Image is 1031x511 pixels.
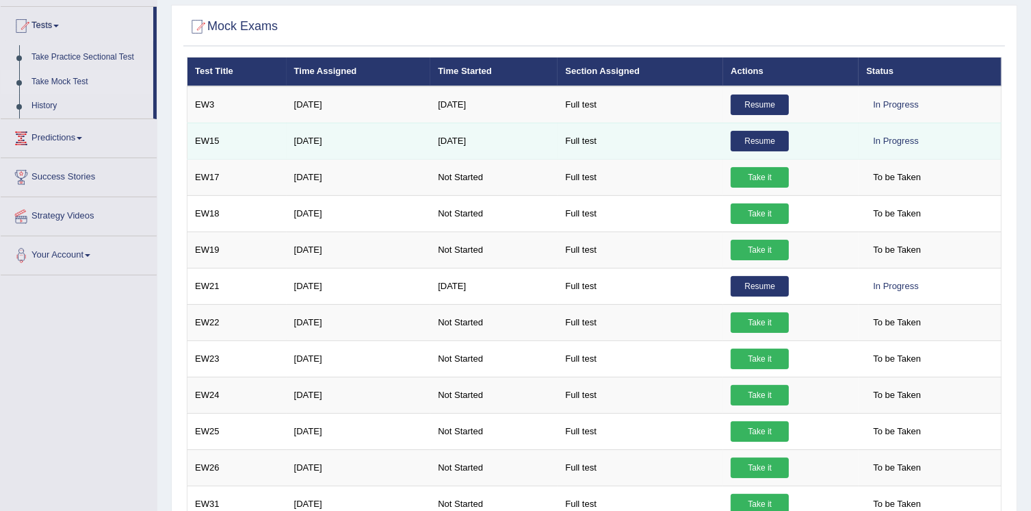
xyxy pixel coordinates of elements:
[558,195,723,232] td: Full test
[866,458,928,478] span: To be Taken
[558,58,723,86] th: Section Assigned
[1,119,157,153] a: Predictions
[187,232,287,268] td: EW19
[1,236,157,271] a: Your Account
[866,312,928,333] span: To be Taken
[731,240,789,260] a: Take it
[430,340,558,377] td: Not Started
[558,304,723,340] td: Full test
[866,131,925,151] div: In Progress
[287,304,431,340] td: [DATE]
[731,458,789,478] a: Take it
[866,203,928,224] span: To be Taken
[187,268,287,304] td: EW21
[430,449,558,486] td: Not Started
[866,95,925,115] div: In Progress
[25,45,153,70] a: Take Practice Sectional Test
[187,449,287,486] td: EW26
[866,349,928,369] span: To be Taken
[287,58,431,86] th: Time Assigned
[287,232,431,268] td: [DATE]
[430,232,558,268] td: Not Started
[731,276,789,297] a: Resume
[430,58,558,86] th: Time Started
[866,276,925,297] div: In Progress
[558,413,723,449] td: Full test
[731,349,789,369] a: Take it
[430,413,558,449] td: Not Started
[287,413,431,449] td: [DATE]
[1,158,157,192] a: Success Stories
[187,86,287,123] td: EW3
[723,58,859,86] th: Actions
[731,203,789,224] a: Take it
[187,159,287,195] td: EW17
[430,123,558,159] td: [DATE]
[859,58,1001,86] th: Status
[731,131,789,151] a: Resume
[558,377,723,413] td: Full test
[287,377,431,413] td: [DATE]
[1,7,153,41] a: Tests
[187,195,287,232] td: EW18
[1,197,157,232] a: Strategy Videos
[430,159,558,195] td: Not Started
[731,312,789,333] a: Take it
[731,167,789,188] a: Take it
[187,58,287,86] th: Test Title
[25,94,153,119] a: History
[558,159,723,195] td: Full test
[287,195,431,232] td: [DATE]
[558,86,723,123] td: Full test
[287,340,431,377] td: [DATE]
[731,385,789,406] a: Take it
[731,95,789,115] a: Resume
[187,340,287,377] td: EW23
[866,167,928,188] span: To be Taken
[287,159,431,195] td: [DATE]
[187,377,287,413] td: EW24
[25,70,153,95] a: Take Mock Test
[287,449,431,486] td: [DATE]
[558,449,723,486] td: Full test
[430,195,558,232] td: Not Started
[187,304,287,340] td: EW22
[558,268,723,304] td: Full test
[866,385,928,406] span: To be Taken
[866,240,928,260] span: To be Taken
[187,16,278,37] h2: Mock Exams
[430,86,558,123] td: [DATE]
[558,232,723,268] td: Full test
[187,123,287,159] td: EW15
[287,123,431,159] td: [DATE]
[430,377,558,413] td: Not Started
[430,268,558,304] td: [DATE]
[287,86,431,123] td: [DATE]
[430,304,558,340] td: Not Started
[731,421,789,442] a: Take it
[187,413,287,449] td: EW25
[287,268,431,304] td: [DATE]
[558,340,723,377] td: Full test
[558,123,723,159] td: Full test
[866,421,928,442] span: To be Taken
